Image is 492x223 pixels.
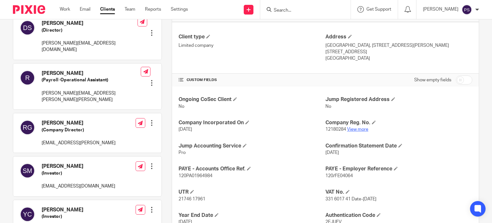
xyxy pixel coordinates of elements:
p: [EMAIL_ADDRESS][DOMAIN_NAME] [42,183,115,189]
img: svg%3E [462,5,472,15]
a: Work [60,6,70,13]
p: [PERSON_NAME][EMAIL_ADDRESS][PERSON_NAME][PERSON_NAME] [42,90,141,103]
img: svg%3E [20,163,35,178]
h4: Authentication Code [325,212,472,219]
h5: (Company Director) [42,127,116,133]
span: 120PA01964984 [179,174,212,178]
p: [EMAIL_ADDRESS][PERSON_NAME] [42,140,116,146]
h4: Ongoing CoSec Client [179,96,325,103]
h4: [PERSON_NAME] [42,207,115,213]
span: No [179,104,184,109]
img: svg%3E [20,207,35,222]
h4: [PERSON_NAME] [42,20,138,27]
img: svg%3E [20,20,35,35]
h4: PAYE - Accounts Office Ref. [179,166,325,172]
span: [DATE] [179,127,192,132]
a: View more [347,127,368,132]
p: [GEOGRAPHIC_DATA] [325,55,472,62]
h4: UTR [179,189,325,196]
p: [PERSON_NAME][EMAIL_ADDRESS][DOMAIN_NAME] [42,40,138,53]
h4: Confirmation Statement Date [325,143,472,149]
h5: (Payroll-Operational Assistant) [42,77,141,83]
h4: Jump Accounting Service [179,143,325,149]
p: [GEOGRAPHIC_DATA], [STREET_ADDRESS][PERSON_NAME] [325,42,472,49]
p: Limited company [179,42,325,49]
img: svg%3E [20,70,35,86]
h4: [PERSON_NAME] [42,163,115,170]
h4: Jump Registered Address [325,96,472,103]
h4: CUSTOM FIELDS [179,77,325,83]
span: Get Support [366,7,391,12]
h4: Address [325,34,472,40]
span: 12180284 [325,127,346,132]
p: [STREET_ADDRESS] [325,49,472,55]
a: Settings [171,6,188,13]
h4: PAYE - Employer Reference [325,166,472,172]
input: Search [273,8,331,14]
img: svg%3E [20,120,35,135]
span: 331 6017 41 Date-[DATE] [325,197,376,201]
span: 21746 17961 [179,197,205,201]
h4: Company Reg. No. [325,119,472,126]
a: Email [80,6,90,13]
h5: (Investor) [42,213,115,220]
span: No [325,104,331,109]
h4: Year End Date [179,212,325,219]
img: Pixie [13,5,45,14]
h4: [PERSON_NAME] [42,70,141,77]
span: Pro [179,150,186,155]
h5: (Investor) [42,170,115,177]
h4: Company Incorporated On [179,119,325,126]
a: Team [125,6,135,13]
p: [PERSON_NAME] [423,6,458,13]
a: Clients [100,6,115,13]
h4: Client type [179,34,325,40]
h4: [PERSON_NAME] [42,120,116,127]
span: [DATE] [325,150,339,155]
h4: VAT No. [325,189,472,196]
h5: (Director) [42,27,138,34]
label: Show empty fields [414,77,451,83]
span: 120/FE04064 [325,174,353,178]
a: Reports [145,6,161,13]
